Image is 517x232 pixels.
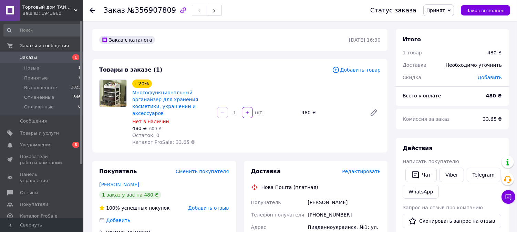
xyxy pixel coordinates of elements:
div: шт. [254,109,265,116]
a: Многофункциональный органайзер для хранения косметики, украшений и аксессуаров [132,90,198,116]
div: Нова Пошта (платная) [260,184,320,191]
span: Добавить [478,75,502,80]
span: Новые [24,65,39,71]
span: Принятые [24,75,48,81]
span: Добавить отзыв [188,205,229,211]
span: Товары в заказе (1) [99,66,162,73]
span: 3 [72,142,79,148]
span: 1 [72,54,79,60]
button: Чат с покупателем [502,190,515,204]
div: 480 ₴ [299,108,364,117]
span: 100% [106,205,120,211]
span: 1 [78,65,81,71]
span: Итого [403,36,421,43]
img: Многофункциональный органайзер для хранения косметики, украшений и аксессуаров [100,80,126,107]
div: 480 ₴ [487,49,502,56]
button: Заказ выполнен [461,5,510,15]
span: Заказы и сообщения [20,43,69,49]
span: Отмененные [24,94,54,101]
span: 2023 [71,85,81,91]
span: Товары и услуги [20,130,59,136]
span: Добавить [106,218,130,223]
a: Viber [440,168,464,182]
div: Статус заказа [370,7,416,14]
a: WhatsApp [403,185,439,199]
button: Чат [405,168,437,182]
div: Вернуться назад [90,7,95,14]
span: Всего к оплате [403,93,441,98]
span: 7 [78,75,81,81]
span: Показатели работы компании [20,154,64,166]
div: Необходимо уточнить [442,57,506,73]
span: Сообщения [20,118,47,124]
span: 600 ₴ [149,126,162,131]
span: Сменить покупателя [176,169,229,174]
div: Ваш ID: 1943960 [22,10,83,17]
div: [PHONE_NUMBER] [306,209,382,221]
span: Каталог ProSale [20,213,57,219]
button: Скопировать запрос на отзыв [403,214,501,228]
span: Отзывы [20,190,38,196]
a: [PERSON_NAME] [99,182,139,187]
span: 1 товар [403,50,422,55]
span: Нет в наличии [132,119,169,124]
span: Доставка [403,62,426,68]
span: Запрос на отзыв про компанию [403,205,483,210]
div: [PERSON_NAME] [306,196,382,209]
span: Заказы [20,54,37,61]
span: Получатель [251,200,281,205]
span: Адрес [251,224,266,230]
div: 1 заказ у вас на 480 ₴ [99,191,161,199]
span: Телефон получателя [251,212,304,218]
span: Выполненные [24,85,57,91]
span: Уведомления [20,142,51,148]
span: Панель управления [20,171,64,184]
div: Заказ с каталога [99,36,155,44]
a: Telegram [467,168,500,182]
span: Доставка [251,168,281,175]
span: Покупатель [99,168,137,175]
div: - 20% [132,80,152,88]
span: Торговый дом ТАЙФЕНГ [22,4,74,10]
span: Заказ выполнен [466,8,505,13]
span: Покупатели [20,201,48,208]
span: Скидка [403,75,421,80]
a: Редактировать [367,106,381,119]
span: Остаток: 0 [132,133,159,138]
span: Оплаченные [24,104,54,110]
span: Заказ [103,6,125,14]
span: Каталог ProSale: 33.65 ₴ [132,139,195,145]
span: 846 [73,94,81,101]
input: Поиск [3,24,81,36]
span: №356907809 [127,6,176,14]
span: Комиссия за заказ [403,116,450,122]
span: Принят [426,8,445,13]
time: [DATE] 16:30 [349,37,381,43]
span: 0 [78,104,81,110]
span: Редактировать [342,169,381,174]
span: 33.65 ₴ [483,116,502,122]
span: Действия [403,145,433,151]
b: 480 ₴ [486,93,502,98]
span: Написать покупателю [403,159,459,164]
div: успешных покупок [99,204,170,211]
span: Добавить товар [332,66,381,74]
span: 480 ₴ [132,126,147,131]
